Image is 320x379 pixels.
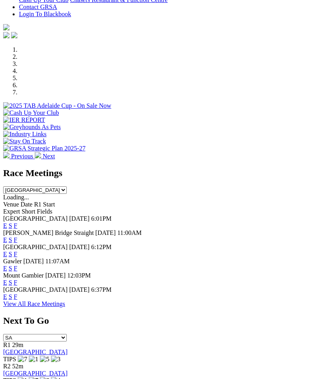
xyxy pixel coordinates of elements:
[3,265,7,272] a: E
[3,315,317,326] h2: Next To Go
[19,11,71,17] a: Login To Blackbook
[34,201,55,208] span: R1 Start
[69,244,90,250] span: [DATE]
[69,215,90,222] span: [DATE]
[3,131,47,138] img: Industry Links
[9,251,12,257] a: S
[11,153,33,159] span: Previous
[35,152,41,158] img: chevron-right-pager-white.svg
[3,109,59,116] img: Cash Up Your Club
[3,138,46,145] img: Stay On Track
[3,102,111,109] img: 2025 TAB Adelaide Cup - On Sale Now
[3,349,68,355] a: [GEOGRAPHIC_DATA]
[3,152,9,158] img: chevron-left-pager-white.svg
[91,244,112,250] span: 6:12PM
[23,258,44,265] span: [DATE]
[3,258,22,265] span: Gawler
[9,222,12,229] a: S
[3,244,68,250] span: [GEOGRAPHIC_DATA]
[45,272,66,279] span: [DATE]
[3,201,19,208] span: Venue
[12,341,23,348] span: 29m
[19,4,57,10] a: Contact GRSA
[91,286,112,293] span: 6:37PM
[3,356,16,362] span: TIPS
[3,272,44,279] span: Mount Gambier
[40,356,49,363] img: 5
[3,208,20,215] span: Expert
[21,201,32,208] span: Date
[14,265,17,272] a: F
[67,272,91,279] span: 12:03PM
[3,215,68,222] span: [GEOGRAPHIC_DATA]
[9,279,12,286] a: S
[12,363,23,370] span: 52m
[3,293,7,300] a: E
[91,215,112,222] span: 6:01PM
[29,356,38,363] img: 1
[37,208,52,215] span: Fields
[11,32,17,38] img: twitter.svg
[18,356,27,363] img: 7
[69,286,90,293] span: [DATE]
[14,251,17,257] a: F
[3,24,9,30] img: logo-grsa-white.png
[9,236,12,243] a: S
[3,153,35,159] a: Previous
[43,153,55,159] span: Next
[3,236,7,243] a: E
[3,32,9,38] img: facebook.svg
[9,265,12,272] a: S
[3,341,11,348] span: R1
[9,293,12,300] a: S
[14,222,17,229] a: F
[3,286,68,293] span: [GEOGRAPHIC_DATA]
[3,124,61,131] img: Greyhounds As Pets
[3,145,85,152] img: GRSA Strategic Plan 2025-27
[3,251,7,257] a: E
[35,153,55,159] a: Next
[3,279,7,286] a: E
[51,356,60,363] img: 3
[14,236,17,243] a: F
[95,229,116,236] span: [DATE]
[3,229,94,236] span: [PERSON_NAME] Bridge Straight
[22,208,36,215] span: Short
[3,194,29,201] span: Loading...
[14,279,17,286] a: F
[117,229,142,236] span: 11:00AM
[3,116,45,124] img: IER REPORT
[3,168,317,178] h2: Race Meetings
[3,370,68,377] a: [GEOGRAPHIC_DATA]
[45,258,70,265] span: 11:07AM
[14,293,17,300] a: F
[3,363,11,370] span: R2
[3,300,65,307] a: View All Race Meetings
[3,222,7,229] a: E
